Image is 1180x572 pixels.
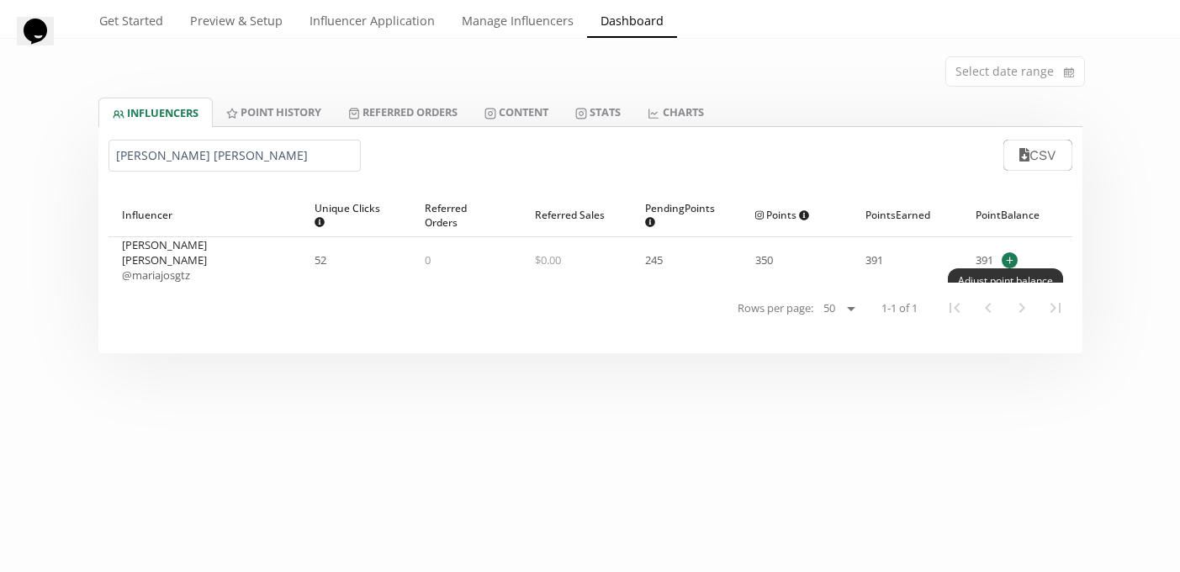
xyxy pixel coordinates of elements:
[471,98,562,126] a: Content
[1064,64,1074,81] svg: calendar
[535,193,618,236] div: Referred Sales
[1039,291,1072,325] button: Last Page
[938,291,971,325] button: First Page
[948,268,1063,293] div: Adjust point balance
[177,6,296,40] a: Preview & Setup
[448,6,587,40] a: Manage Influencers
[213,98,335,126] a: Point HISTORY
[738,300,813,316] span: Rows per page:
[535,252,561,267] span: $ 0.00
[755,252,773,267] span: 350
[587,6,677,40] a: Dashboard
[865,193,949,236] div: Points Earned
[425,193,508,236] div: Referred Orders
[122,237,288,283] div: [PERSON_NAME] [PERSON_NAME]
[865,252,883,267] span: 391
[98,98,213,127] a: INFLUENCERS
[108,140,361,172] input: Search by name or handle...
[296,6,448,40] a: Influencer Application
[17,17,71,67] iframe: chat widget
[1002,252,1018,268] span: +
[976,193,1059,236] div: Point Balance
[425,252,431,267] span: 0
[976,252,993,268] span: 391
[86,6,177,40] a: Get Started
[634,98,717,126] a: CHARTS
[1005,291,1039,325] button: Next Page
[315,252,326,267] span: 52
[971,291,1005,325] button: Previous Page
[645,201,715,230] span: Pending Points
[562,98,634,126] a: Stats
[817,299,861,319] select: Rows per page:
[881,300,918,316] span: 1-1 of 1
[755,208,810,222] span: Points
[335,98,471,126] a: Referred Orders
[645,252,663,267] span: 245
[122,193,288,236] div: Influencer
[1003,140,1072,171] button: CSV
[122,267,190,283] a: @mariajosgtz
[315,201,384,230] span: Unique Clicks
